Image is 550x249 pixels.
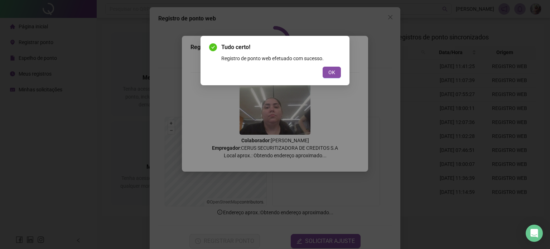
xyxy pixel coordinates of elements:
span: OK [328,68,335,76]
button: OK [323,67,341,78]
div: Registro de ponto web efetuado com sucesso. [221,54,341,62]
div: Open Intercom Messenger [526,225,543,242]
span: check-circle [209,43,217,51]
span: Tudo certo! [221,43,341,52]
